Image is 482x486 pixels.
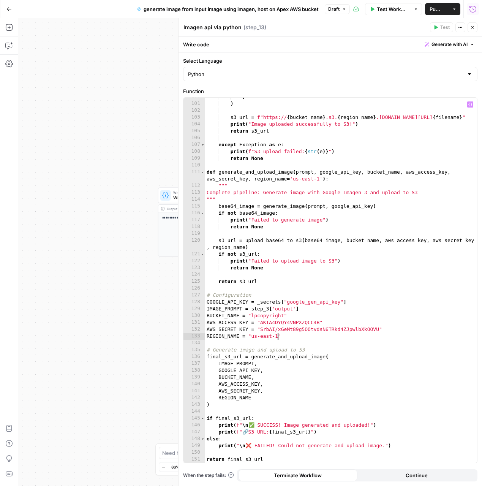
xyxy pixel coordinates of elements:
[183,367,205,374] div: 138
[183,223,205,230] div: 118
[183,333,205,340] div: 133
[183,442,205,449] div: 149
[183,381,205,388] div: 140
[183,415,205,422] div: 145
[183,169,205,182] div: 111
[183,306,205,312] div: 129
[183,251,205,258] div: 121
[183,196,205,203] div: 114
[183,155,205,162] div: 109
[183,326,205,333] div: 132
[183,141,205,148] div: 107
[201,210,205,217] span: Toggle code folding, rows 116 through 118
[201,141,205,148] span: Toggle code folding, rows 107 through 109
[183,353,205,360] div: 136
[183,57,477,65] label: Select Language
[183,128,205,135] div: 105
[183,278,205,285] div: 125
[132,3,323,15] button: generate image from input image using imagen, host on Apex AWS bucket
[201,415,205,422] span: Toggle code folding, rows 145 through 147
[365,3,410,15] button: Test Workflow
[243,24,266,31] span: ( step_13 )
[183,162,205,169] div: 110
[183,271,205,278] div: 124
[183,100,205,107] div: 101
[183,203,205,210] div: 115
[328,6,340,13] span: Draft
[183,182,205,189] div: 112
[183,312,205,319] div: 130
[325,4,350,14] button: Draft
[183,237,205,251] div: 120
[171,464,180,470] span: 86%
[183,217,205,223] div: 117
[179,36,482,52] div: Write code
[183,299,205,306] div: 128
[183,388,205,394] div: 141
[183,285,205,292] div: 126
[183,114,205,121] div: 103
[183,408,205,415] div: 144
[183,264,205,271] div: 123
[188,70,463,78] input: Python
[183,429,205,435] div: 147
[183,258,205,264] div: 122
[422,40,477,49] button: Generate with AI
[183,121,205,128] div: 104
[201,169,205,176] span: Toggle code folding, rows 111 through 125
[183,472,234,479] a: When the step fails:
[183,401,205,408] div: 143
[183,87,477,95] label: Function
[406,472,428,479] span: Continue
[144,5,319,13] span: generate image from input image using imagen, host on Apex AWS bucket
[183,292,205,299] div: 127
[183,374,205,381] div: 139
[183,148,205,155] div: 108
[430,22,453,32] button: Test
[183,189,205,196] div: 113
[183,394,205,401] div: 142
[431,41,468,48] span: Generate with AI
[183,24,242,31] textarea: Imagen api via python
[183,230,205,237] div: 119
[183,422,205,429] div: 146
[183,449,205,456] div: 150
[183,347,205,353] div: 135
[183,435,205,442] div: 148
[357,469,476,481] button: Continue
[183,319,205,326] div: 131
[183,340,205,347] div: 134
[173,190,240,195] span: Write Liquid Text
[201,435,205,442] span: Toggle code folding, rows 148 through 149
[183,456,205,463] div: 151
[167,206,241,211] div: Output
[440,24,450,31] span: Test
[183,135,205,141] div: 106
[425,3,448,15] button: Publish
[201,251,205,258] span: Toggle code folding, rows 121 through 123
[377,5,405,13] span: Test Workflow
[183,210,205,217] div: 116
[274,472,322,479] span: Terminate Workflow
[173,195,240,201] span: Write Liquid Text
[430,5,443,13] span: Publish
[183,107,205,114] div: 102
[183,360,205,367] div: 137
